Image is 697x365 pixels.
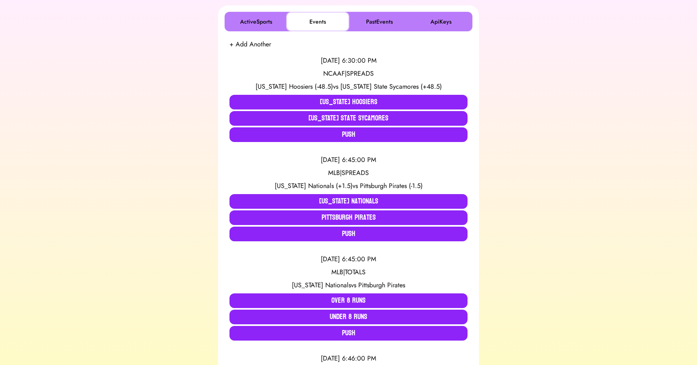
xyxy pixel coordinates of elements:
button: Pittsburgh Pirates [229,210,468,225]
button: ApiKeys [411,13,471,30]
span: [US_STATE] Nationals [292,280,351,290]
div: [DATE] 6:45:00 PM [229,254,468,264]
div: vs [229,280,468,290]
button: Events [288,13,348,30]
button: ActiveSports [226,13,286,30]
button: Over 8 Runs [229,293,468,308]
div: MLB | TOTALS [229,267,468,277]
div: NCAAF | SPREADS [229,69,468,79]
span: [US_STATE] State Sycamores (+48.5) [340,82,442,91]
button: [US_STATE] Hoosiers [229,95,468,109]
button: Push [229,227,468,241]
button: PastEvents [349,13,409,30]
div: vs [229,181,468,191]
div: vs [229,82,468,92]
span: Pittsburgh Pirates [358,280,405,290]
span: [US_STATE] Nationals (+1.5) [275,181,353,190]
div: [DATE] 6:30:00 PM [229,56,468,66]
span: Pittsburgh Pirates (-1.5) [360,181,423,190]
div: [DATE] 6:45:00 PM [229,155,468,165]
button: [US_STATE] State Sycamores [229,111,468,126]
div: [DATE] 6:46:00 PM [229,354,468,363]
button: + Add Another [229,39,271,49]
button: Push [229,127,468,142]
span: [US_STATE] Hoosiers (-48.5) [256,82,333,91]
button: [US_STATE] Nationals [229,194,468,209]
button: Under 8 Runs [229,310,468,324]
div: MLB | SPREADS [229,168,468,178]
button: Push [229,326,468,341]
